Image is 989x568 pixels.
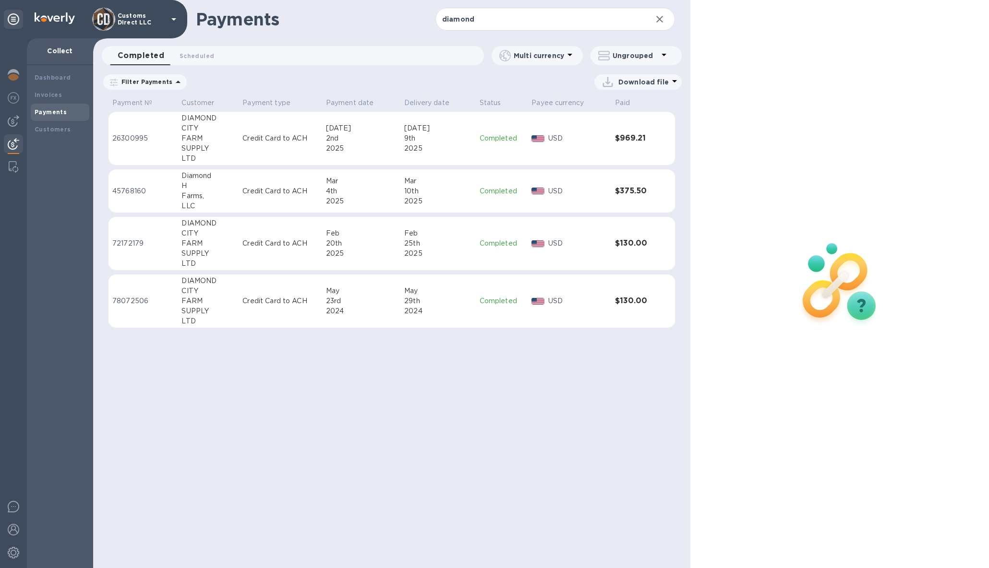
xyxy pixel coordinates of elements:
img: USD [531,298,544,305]
img: USD [531,188,544,194]
div: CITY [181,286,235,296]
p: 72172179 [112,238,174,248]
p: 45768160 [112,186,174,196]
div: SUPPLY [181,306,235,316]
p: Completed [480,133,524,143]
p: Credit Card to ACH [242,186,318,196]
div: FARM [181,133,235,143]
div: Feb [326,228,397,238]
p: Delivery date [404,98,449,108]
div: 2024 [326,306,397,316]
p: USD [548,296,607,306]
div: 2024 [404,306,472,316]
p: Payment type [242,98,290,108]
p: Completed [480,238,524,248]
img: Foreign exchange [8,92,19,104]
p: Credit Card to ACH [242,296,318,306]
div: CITY [181,228,235,238]
div: 25th [404,238,472,248]
b: Dashboard [35,74,71,81]
div: 2025 [404,248,472,259]
p: Completed [480,296,524,306]
b: Invoices [35,91,62,98]
img: USD [531,240,544,247]
div: May [326,286,397,296]
span: Delivery date [404,98,462,108]
div: LLC [181,201,235,211]
div: 23rd [326,296,397,306]
div: May [404,286,472,296]
div: 4th [326,186,397,196]
div: LTD [181,259,235,269]
p: Status [480,98,501,108]
div: [DATE] [404,123,472,133]
p: USD [548,133,607,143]
span: Payment date [326,98,386,108]
div: 29th [404,296,472,306]
p: Completed [480,186,524,196]
img: Logo [35,12,75,24]
div: Farms, [181,191,235,201]
h3: $130.00 [615,239,653,248]
p: Credit Card to ACH [242,133,318,143]
div: 2025 [404,143,472,154]
div: 2025 [326,196,397,206]
div: LTD [181,316,235,326]
p: Credit Card to ACH [242,238,318,248]
h3: $969.21 [615,134,653,143]
p: 26300995 [112,133,174,143]
div: Diamond [181,171,235,181]
div: FARM [181,238,235,248]
span: Customer [181,98,227,108]
div: Unpin categories [4,10,23,29]
p: USD [548,186,607,196]
span: Paid [615,98,642,108]
span: Scheduled [180,51,214,61]
p: Download file [618,77,669,87]
div: 20th [326,238,397,248]
h3: $375.50 [615,187,653,196]
div: 2025 [326,248,397,259]
span: Payment type [242,98,303,108]
div: Feb [404,228,472,238]
div: SUPPLY [181,143,235,154]
p: Customs Direct LLC [118,12,166,26]
div: [DATE] [326,123,397,133]
p: USD [548,238,607,248]
span: Completed [118,49,164,62]
b: Payments [35,108,67,116]
p: Collect [35,46,85,56]
div: CITY [181,123,235,133]
p: Payment date [326,98,374,108]
div: 2025 [404,196,472,206]
div: DIAMOND [181,276,235,286]
span: Payment № [112,98,165,108]
p: Payment № [112,98,152,108]
div: H [181,181,235,191]
p: Multi currency [514,51,564,60]
p: Customer [181,98,214,108]
div: DIAMOND [181,218,235,228]
p: Filter Payments [118,78,172,86]
div: 9th [404,133,472,143]
h1: Payments [196,9,435,29]
div: DIAMOND [181,113,235,123]
div: SUPPLY [181,248,235,259]
p: Payee currency [531,98,584,108]
p: Ungrouped [613,51,658,60]
h3: $130.00 [615,296,653,306]
p: 78072506 [112,296,174,306]
div: 2025 [326,143,397,154]
div: Mar [326,176,397,186]
img: USD [531,135,544,142]
div: 10th [404,186,472,196]
span: Status [480,98,514,108]
div: LTD [181,154,235,164]
b: Customers [35,126,71,133]
span: Payee currency [531,98,596,108]
div: 2nd [326,133,397,143]
div: Mar [404,176,472,186]
p: Paid [615,98,630,108]
div: FARM [181,296,235,306]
